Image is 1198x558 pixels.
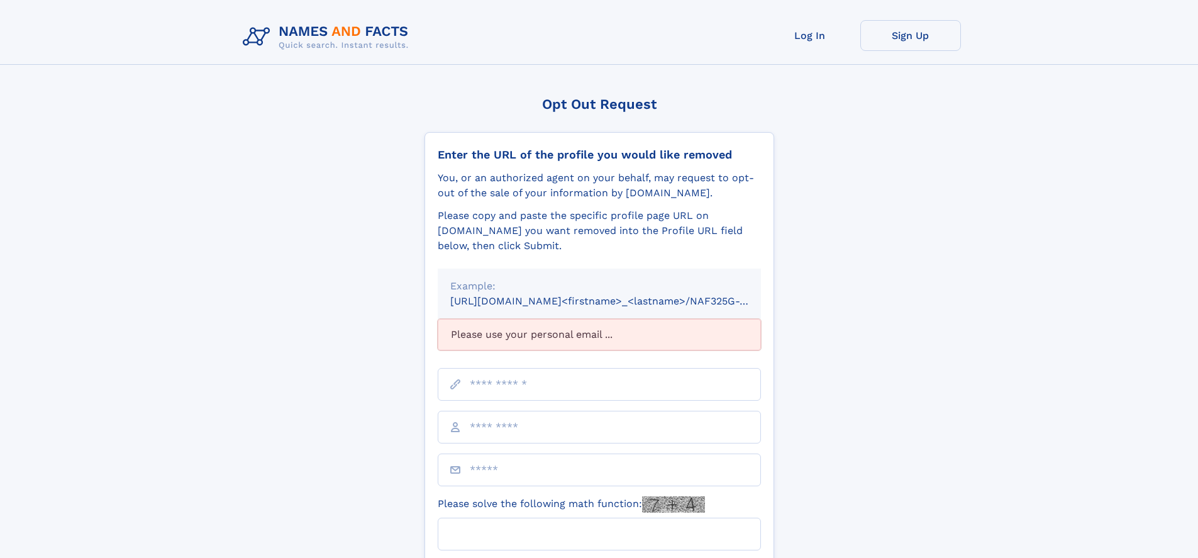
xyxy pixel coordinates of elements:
a: Sign Up [860,20,961,51]
img: Logo Names and Facts [238,20,419,54]
a: Log In [760,20,860,51]
div: Please use your personal email ... [438,319,761,350]
label: Please solve the following math function: [438,496,705,513]
div: Opt Out Request [424,96,774,112]
small: [URL][DOMAIN_NAME]<firstname>_<lastname>/NAF325G-xxxxxxxx [450,295,785,307]
div: You, or an authorized agent on your behalf, may request to opt-out of the sale of your informatio... [438,170,761,201]
div: Enter the URL of the profile you would like removed [438,148,761,162]
div: Please copy and paste the specific profile page URL on [DOMAIN_NAME] you want removed into the Pr... [438,208,761,254]
div: Example: [450,279,748,294]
